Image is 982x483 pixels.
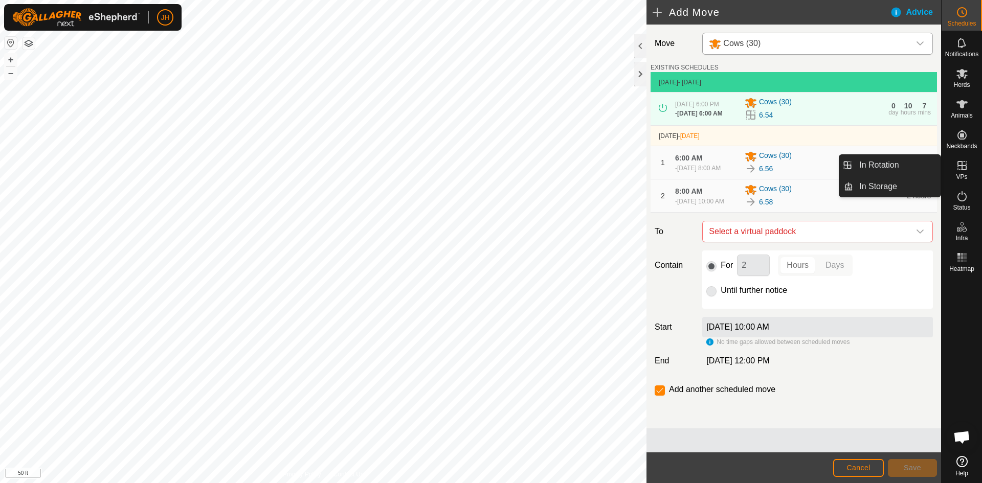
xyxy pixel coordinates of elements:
span: 2 hours [907,192,931,200]
label: EXISTING SCHEDULES [651,63,719,72]
span: Cows [705,33,910,54]
div: dropdown trigger [910,221,930,242]
a: Help [942,452,982,480]
div: - [675,197,724,206]
span: Cows (30) [723,39,761,48]
img: To [745,196,757,208]
span: Neckbands [946,143,977,149]
label: Contain [651,259,698,271]
label: Add another scheduled move [669,385,775,394]
div: - [675,109,723,118]
button: Save [888,459,937,477]
div: 0 [891,102,896,109]
span: [DATE] 6:00 PM [675,101,719,108]
span: In Storage [859,180,897,193]
label: Move [651,33,698,55]
span: [DATE] [659,79,678,86]
span: [DATE] 6:00 AM [677,110,723,117]
div: day [888,109,898,116]
button: + [5,54,17,66]
span: Cows (30) [759,97,792,109]
div: mins [918,109,931,116]
div: dropdown trigger [910,33,930,54]
div: Advice [890,6,941,18]
span: [DATE] 8:00 AM [677,165,721,172]
span: Save [904,464,921,472]
span: In Rotation [859,159,899,171]
span: Cows (30) [759,150,792,163]
li: In Storage [839,176,941,197]
div: 10 [904,102,912,109]
label: Until further notice [721,286,787,294]
a: 6.58 [759,197,773,208]
a: In Storage [853,176,941,197]
span: Schedules [947,20,976,27]
span: Status [953,204,970,211]
a: Privacy Policy [283,470,321,479]
img: Gallagher Logo [12,8,140,27]
span: JH [161,12,169,23]
span: - [678,132,700,140]
a: Open chat [947,422,977,452]
label: For [721,261,733,269]
span: 8:00 AM [675,187,702,195]
label: To [651,221,698,242]
button: Cancel [833,459,884,477]
label: Start [651,321,698,333]
span: Infra [955,235,968,241]
span: Help [955,470,968,476]
span: Heatmap [949,266,974,272]
label: End [651,355,698,367]
button: – [5,67,17,79]
span: [DATE] [659,132,678,140]
div: - [675,164,721,173]
span: Animals [951,112,973,119]
span: VPs [956,174,967,180]
span: [DATE] 10:00 AM [677,198,724,205]
a: 6.56 [759,164,773,174]
span: 6:00 AM [675,154,702,162]
span: 1 [661,158,665,167]
a: 6.54 [759,110,773,121]
span: No time gaps allowed between scheduled moves [717,338,850,346]
span: Select a virtual paddock [705,221,910,242]
span: [DATE] 12:00 PM [706,356,769,365]
span: Notifications [945,51,978,57]
h2: Add Move [653,6,890,18]
span: Herds [953,82,970,88]
div: 7 [922,102,926,109]
span: Cancel [846,464,871,472]
a: Contact Us [333,470,364,479]
span: Cows (30) [759,183,792,196]
button: Reset Map [5,37,17,49]
a: In Rotation [853,155,941,175]
li: In Rotation [839,155,941,175]
span: - [DATE] [678,79,701,86]
div: hours [901,109,916,116]
span: [DATE] [680,132,700,140]
img: To [745,163,757,175]
label: [DATE] 10:00 AM [706,323,769,331]
span: 2 [661,192,665,200]
button: Map Layers [23,37,35,50]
